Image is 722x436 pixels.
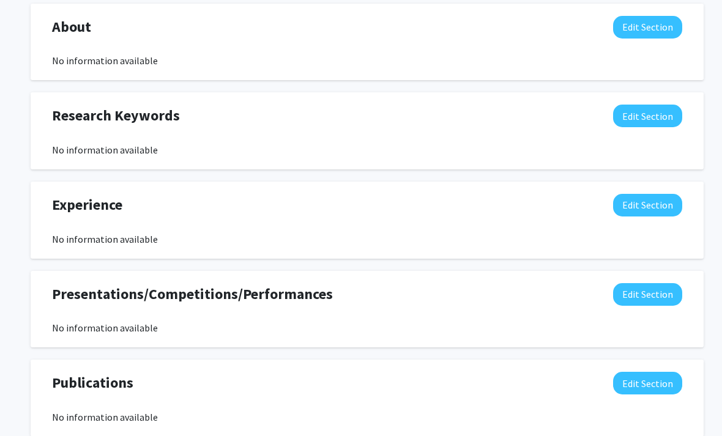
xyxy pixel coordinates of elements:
[52,320,682,335] div: No information available
[52,53,682,68] div: No information available
[613,372,682,394] button: Edit Publications
[52,283,333,305] span: Presentations/Competitions/Performances
[9,381,52,427] iframe: Chat
[52,372,133,394] span: Publications
[613,16,682,39] button: Edit About
[613,194,682,216] button: Edit Experience
[52,16,91,38] span: About
[52,142,682,157] div: No information available
[52,232,682,246] div: No information available
[52,194,122,216] span: Experience
[52,105,180,127] span: Research Keywords
[613,283,682,306] button: Edit Presentations/Competitions/Performances
[613,105,682,127] button: Edit Research Keywords
[52,410,682,424] div: No information available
